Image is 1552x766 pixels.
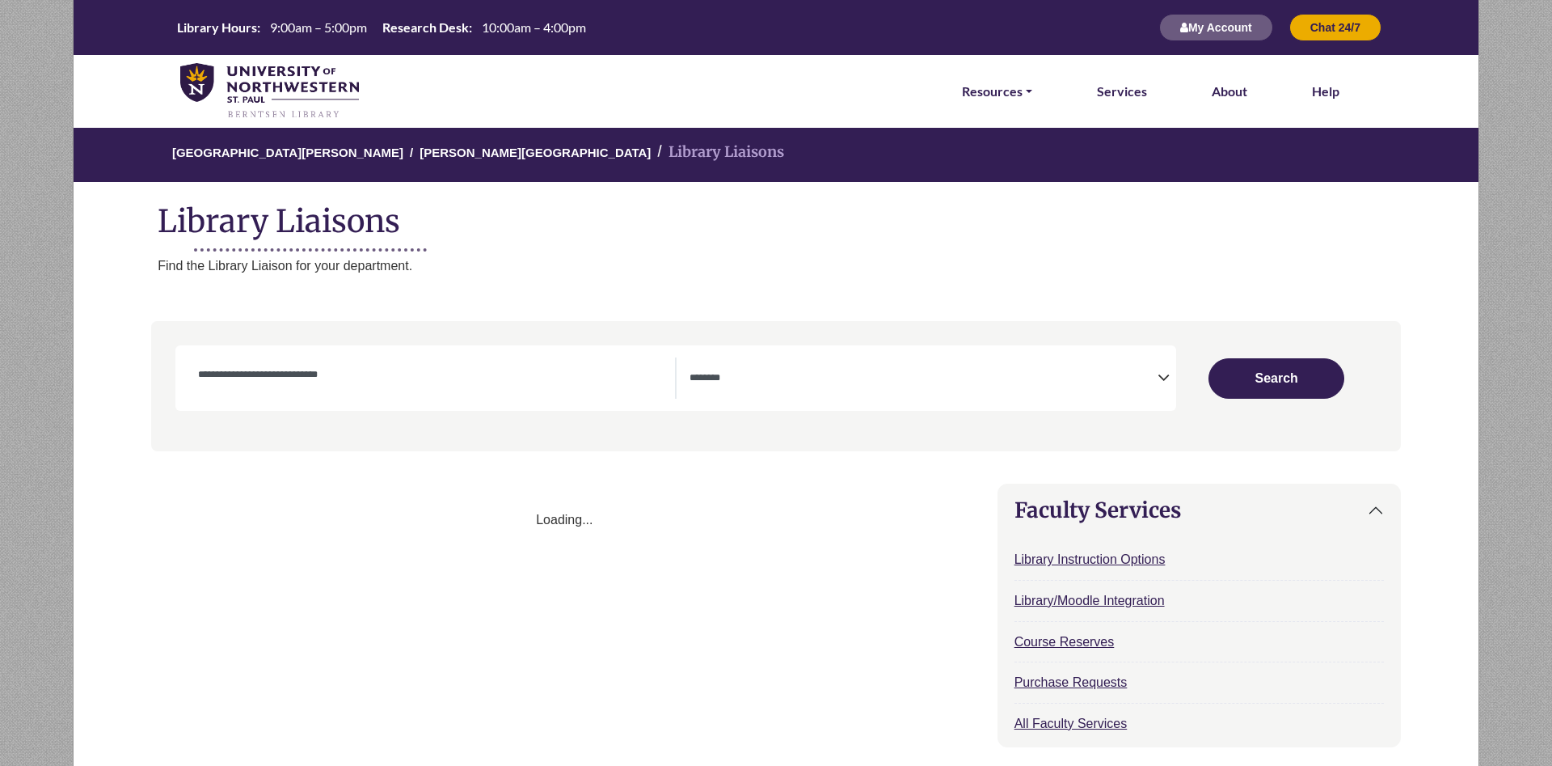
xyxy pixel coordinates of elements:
[171,19,593,37] a: Hours Today
[1289,14,1381,41] button: Chat 24/7
[482,19,586,35] span: 10:00am – 4:00pm
[1014,717,1128,730] a: All Faculty Services
[651,141,784,164] li: Library Liaisons
[188,366,675,385] input: Search by Name or Liaison Area
[998,485,1400,535] button: Faculty Services
[74,190,1478,239] h1: Library Liaisons
[1212,81,1247,102] a: About
[172,143,403,159] a: [GEOGRAPHIC_DATA][PERSON_NAME]
[1014,552,1166,566] a: Library Instruction Options
[1312,81,1339,102] a: Help
[1014,594,1165,607] a: Library/Moodle Integration
[1014,675,1128,689] a: Purchase Requests
[180,63,359,120] img: library_home
[1159,20,1273,34] a: My Account
[962,81,1032,102] a: Resources
[151,510,978,531] div: Loading...
[270,19,367,35] span: 9:00am – 5:00pm
[171,19,261,36] th: Library Hours:
[690,373,1158,386] textarea: Search
[376,19,473,36] th: Research Desk:
[158,256,1478,277] p: Find the Library Liaison for your department.
[171,19,593,34] table: Hours Today
[1097,81,1147,102] a: Services
[151,321,1401,451] nav: Search filters
[1159,14,1273,41] button: My Account
[73,126,1478,182] nav: breadcrumb
[420,143,651,159] a: [PERSON_NAME][GEOGRAPHIC_DATA]
[1014,635,1115,649] a: Course Reserves
[1289,20,1381,34] a: Chat 24/7
[1208,358,1344,399] button: Submit for Search Results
